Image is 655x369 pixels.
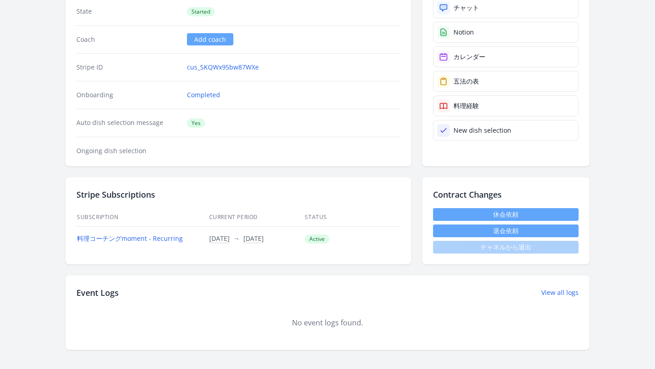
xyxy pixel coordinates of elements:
div: No event logs found. [76,317,579,328]
h2: Stripe Subscriptions [76,188,400,201]
span: Started [187,7,215,16]
a: 休会依頼 [433,208,579,221]
div: 五法の表 [453,77,479,86]
div: カレンダー [453,52,485,61]
a: 料理コーチングmoment - Recurring [77,234,183,243]
div: Notion [453,28,474,37]
a: Add coach [187,33,233,45]
span: Active [305,234,329,244]
a: 料理経験 [433,95,579,116]
a: カレンダー [433,46,579,67]
div: 料理経験 [453,101,479,110]
div: New dish selection [453,126,511,135]
dt: Stripe ID [76,63,180,72]
dt: State [76,7,180,16]
dt: Auto dish selection message [76,118,180,128]
button: [DATE] [243,234,264,243]
a: New dish selection [433,120,579,141]
button: [DATE] [209,234,230,243]
span: → [233,234,240,243]
th: Status [304,208,400,227]
a: Notion [433,22,579,43]
th: Subscription [76,208,209,227]
a: View all logs [541,288,579,297]
h2: Event Logs [76,286,119,299]
dt: Coach [76,35,180,44]
a: cus_SKQWx95bw87WXe [187,63,259,72]
dt: Onboarding [76,90,180,100]
span: チャネルから退出 [433,241,579,254]
div: チャット [453,3,479,12]
button: 退会依頼 [433,224,579,237]
th: Current Period [209,208,305,227]
a: Completed [187,90,220,100]
a: 五法の表 [433,71,579,92]
dt: Ongoing dish selection [76,146,180,155]
h2: Contract Changes [433,188,579,201]
span: Yes [187,119,205,128]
